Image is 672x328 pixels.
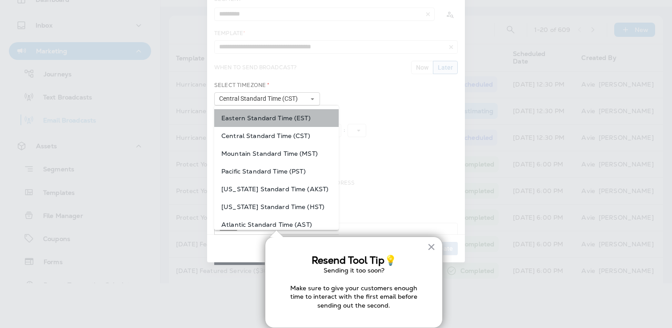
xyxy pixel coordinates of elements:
span: Central Standard Time (CST) [219,95,301,103]
button: Close [427,240,436,254]
span: [US_STATE] Standard Time (HST) [221,203,332,210]
p: Sending it too soon? [283,266,424,275]
h3: Resend Tool Tip💡 [283,255,424,266]
span: [US_STATE] Standard Time (AKST) [221,186,332,193]
span: Mountain Standard Time (MST) [221,150,332,157]
span: Atlantic Standard Time (AST) [221,221,332,228]
label: Select Timezone [214,82,269,89]
span: Central Standard Time (CST) [221,132,332,139]
p: Make sure to give your customers enough time to interact with the first email before sending out ... [283,284,424,310]
span: Pacific Standard Time (PST) [221,168,332,175]
span: Eastern Standard Time (EST) [221,115,332,122]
